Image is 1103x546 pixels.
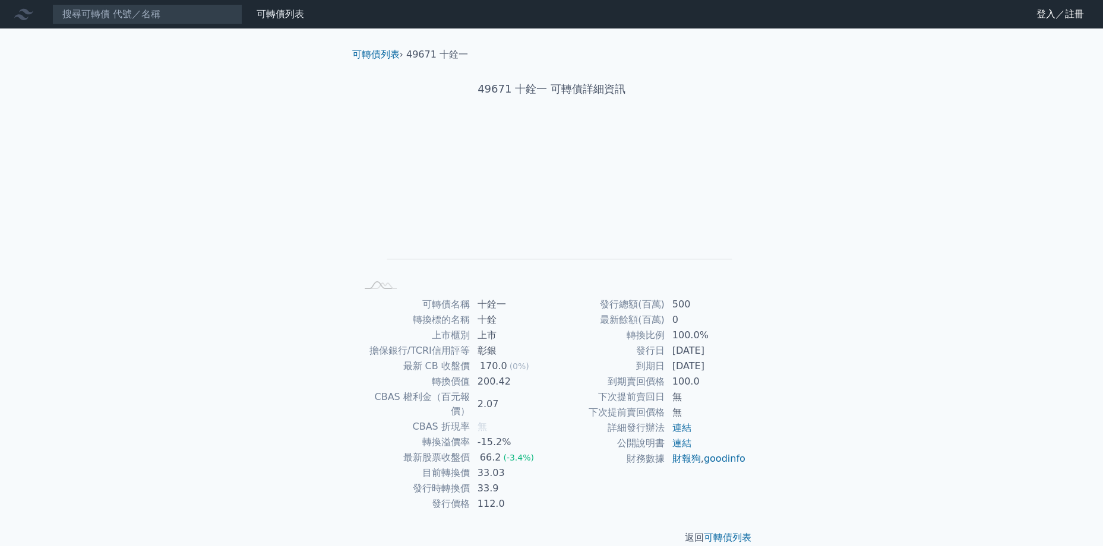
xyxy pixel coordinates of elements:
td: 500 [665,297,747,312]
p: 返回 [343,531,761,545]
td: 發行日 [552,343,665,358]
td: 最新股票收盤價 [357,450,470,465]
td: CBAS 權利金（百元報價） [357,389,470,419]
td: , [665,451,747,466]
td: 112.0 [470,496,552,512]
g: Chart [376,135,732,277]
td: 33.9 [470,481,552,496]
td: 到期日 [552,358,665,374]
td: 0 [665,312,747,328]
div: 66.2 [478,450,504,465]
a: 可轉債列表 [257,8,304,20]
td: 轉換標的名稱 [357,312,470,328]
span: 無 [478,421,487,432]
td: 財務數據 [552,451,665,466]
td: [DATE] [665,358,747,374]
td: 100.0 [665,374,747,389]
a: 連結 [672,437,691,449]
td: [DATE] [665,343,747,358]
td: 100.0% [665,328,747,343]
input: 搜尋可轉債 代號／名稱 [52,4,242,24]
td: 最新 CB 收盤價 [357,358,470,374]
td: 2.07 [470,389,552,419]
li: › [352,47,403,62]
span: (0%) [510,361,529,371]
td: -15.2% [470,434,552,450]
td: 十銓 [470,312,552,328]
a: 財報狗 [672,453,701,464]
td: 無 [665,389,747,405]
td: 發行時轉換價 [357,481,470,496]
a: goodinfo [704,453,745,464]
td: 目前轉換價 [357,465,470,481]
td: 上市 [470,328,552,343]
li: 49671 十銓一 [406,47,468,62]
td: 下次提前賣回價格 [552,405,665,420]
h1: 49671 十銓一 可轉債詳細資訊 [343,81,761,97]
td: 下次提前賣回日 [552,389,665,405]
td: 上市櫃別 [357,328,470,343]
td: 最新餘額(百萬) [552,312,665,328]
td: 十銓一 [470,297,552,312]
a: 可轉債列表 [704,532,751,543]
span: (-3.4%) [503,453,534,462]
td: 33.03 [470,465,552,481]
td: 轉換溢價率 [357,434,470,450]
td: 發行價格 [357,496,470,512]
td: 發行總額(百萬) [552,297,665,312]
td: 可轉債名稱 [357,297,470,312]
td: 公開說明書 [552,436,665,451]
a: 登入／註冊 [1027,5,1093,24]
a: 連結 [672,422,691,433]
div: 170.0 [478,359,510,373]
td: 轉換比例 [552,328,665,343]
a: 可轉債列表 [352,49,400,60]
td: 無 [665,405,747,420]
td: CBAS 折現率 [357,419,470,434]
td: 轉換價值 [357,374,470,389]
td: 詳細發行辦法 [552,420,665,436]
td: 彰銀 [470,343,552,358]
td: 擔保銀行/TCRI信用評等 [357,343,470,358]
td: 200.42 [470,374,552,389]
td: 到期賣回價格 [552,374,665,389]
